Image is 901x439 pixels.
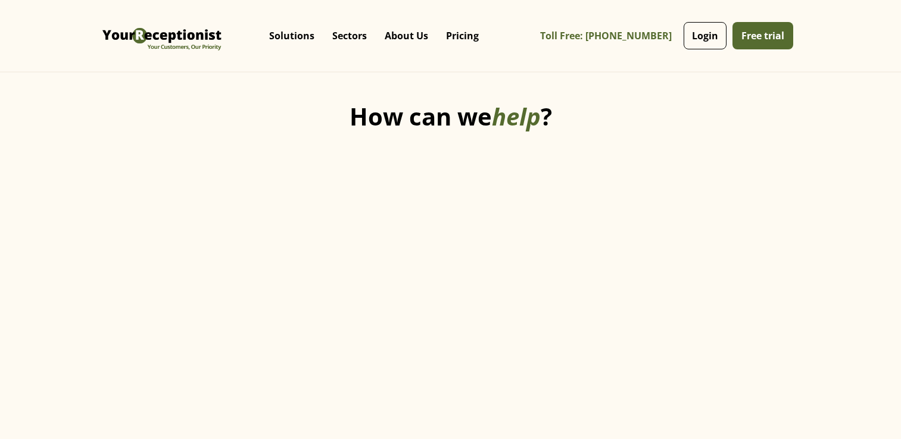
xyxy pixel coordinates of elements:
a: Pricing [437,18,488,54]
a: home [99,9,225,62]
h3: How can we ? [350,102,552,131]
a: Free trial [732,22,793,49]
a: Toll Free: [PHONE_NUMBER] [540,23,681,49]
a: Login [684,22,727,49]
div: Solutions [260,12,323,59]
div: About Us [376,12,437,59]
img: Virtual Receptionist - Answering Service - Call and Live Chat Receptionist - Virtual Receptionist... [99,9,225,62]
div: Sectors [323,12,376,59]
p: Sectors [332,30,367,42]
p: About Us [385,30,428,42]
em: help [492,100,541,133]
p: Solutions [269,30,314,42]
